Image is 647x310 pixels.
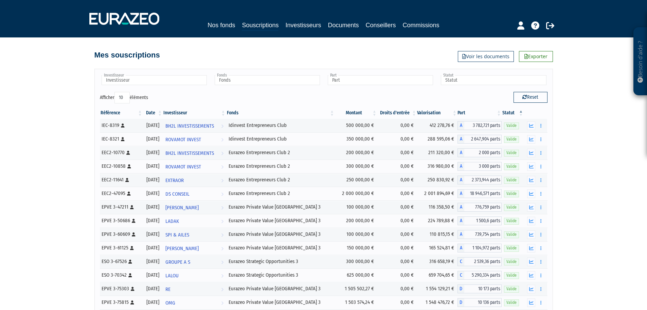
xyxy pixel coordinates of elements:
a: BH2L INVESTISSEMENTS [163,146,226,160]
a: RE [163,282,226,296]
div: [DATE] [145,299,160,306]
td: 288 595,06 € [417,132,457,146]
td: 300 000,00 € [335,255,377,268]
i: [Français] Personne physique [127,192,131,196]
div: Eurazeo Entrepreneurs Club 2 [229,149,333,156]
span: Valide [504,163,519,170]
span: 2 539,36 parts [464,257,502,266]
a: Investisseurs [285,20,321,30]
span: A [457,135,464,144]
span: 10 136 parts [464,298,502,307]
td: 110 815,15 € [417,228,457,241]
div: ESO 3-70342 [102,272,141,279]
span: A [457,189,464,198]
td: 2 001 894,69 € [417,187,457,200]
span: [PERSON_NAME] [165,242,199,255]
div: A - Eurazeo Private Value Europe 3 [457,203,502,212]
div: Eurazeo Private Value [GEOGRAPHIC_DATA] 3 [229,285,333,292]
div: [DATE] [145,122,160,129]
span: 2 647,904 parts [464,135,502,144]
i: [Français] Personne physique [127,164,131,168]
div: EPVE 3-50686 [102,217,141,224]
div: Eurazeo Entrepreneurs Club 2 [229,163,333,170]
div: A - Eurazeo Private Value Europe 3 [457,230,502,239]
td: 0,00 € [377,228,417,241]
th: Montant: activer pour trier la colonne par ordre croissant [335,107,377,119]
th: Part: activer pour trier la colonne par ordre croissant [457,107,502,119]
span: GROUPE A S [165,256,190,268]
i: [Français] Personne physique [128,260,132,264]
i: Voir l'investisseur [221,256,223,268]
div: IEC-8319 [102,122,141,129]
button: Reset [514,92,547,103]
div: EEC2-11641 [102,176,141,183]
td: 224 789,88 € [417,214,457,228]
span: [PERSON_NAME] [165,201,199,214]
td: 0,00 € [377,160,417,173]
div: Eurazeo Entrepreneurs Club 2 [229,176,333,183]
i: Voir l'investisseur [221,201,223,214]
td: 0,00 € [377,146,417,160]
span: Valide [504,204,519,211]
span: C [457,271,464,280]
span: SPI & AILES [165,229,189,241]
th: Référence : activer pour trier la colonne par ordre croissant [100,107,143,119]
select: Afficheréléments [114,92,130,103]
p: Besoin d'aide ? [636,31,644,92]
td: 0,00 € [377,268,417,282]
div: [DATE] [145,258,160,265]
span: 1 500,6 parts [464,216,502,225]
div: IEC-8321 [102,135,141,143]
td: 0,00 € [377,241,417,255]
td: 0,00 € [377,255,417,268]
span: Valide [504,150,519,156]
div: D - Eurazeo Private Value Europe 3 [457,284,502,293]
a: Voir les documents [458,51,514,62]
span: Valide [504,272,519,279]
span: DS CONSEIL [165,188,190,200]
span: A [457,121,464,130]
span: Valide [504,299,519,306]
span: D [457,284,464,293]
h4: Mes souscriptions [94,51,160,59]
a: EXTRAOR [163,173,226,187]
span: A [457,216,464,225]
a: LALOU [163,268,226,282]
td: 625 000,00 € [335,268,377,282]
td: 0,00 € [377,282,417,296]
i: Voir l'investisseur [221,242,223,255]
i: [Français] Personne physique [125,178,129,182]
i: [Français] Personne physique [132,219,136,223]
td: 1 505 502,27 € [335,282,377,296]
td: 300 000,00 € [335,160,377,173]
th: Fonds: activer pour trier la colonne par ordre croissant [226,107,335,119]
th: Date: activer pour trier la colonne par ordre croissant [143,107,163,119]
td: 0,00 € [377,173,417,187]
div: A - Eurazeo Entrepreneurs Club 2 [457,148,502,157]
th: Droits d'entrée: activer pour trier la colonne par ordre croissant [377,107,417,119]
span: A [457,244,464,252]
td: 500 000,00 € [335,119,377,132]
i: [Français] Personne physique [131,287,134,291]
a: ROVAMOT INVEST [163,132,226,146]
span: Valide [504,123,519,129]
div: [DATE] [145,163,160,170]
td: 165 524,81 € [417,241,457,255]
div: EEC2-10770 [102,149,141,156]
span: LADAK [165,215,179,228]
td: 659 704,65 € [417,268,457,282]
span: 5 290,334 parts [464,271,502,280]
i: Voir l'investisseur [221,283,223,296]
div: [DATE] [145,217,160,224]
td: 200 000,00 € [335,214,377,228]
span: Valide [504,177,519,183]
a: OMG [163,296,226,309]
span: A [457,230,464,239]
i: Voir l'investisseur [221,270,223,282]
a: [PERSON_NAME] [163,241,226,255]
div: A - Idinvest Entrepreneurs Club [457,135,502,144]
div: EEC2-10858 [102,163,141,170]
td: 350 000,00 € [335,132,377,146]
td: 1 503 574,24 € [335,296,377,309]
span: 776,759 parts [464,203,502,212]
